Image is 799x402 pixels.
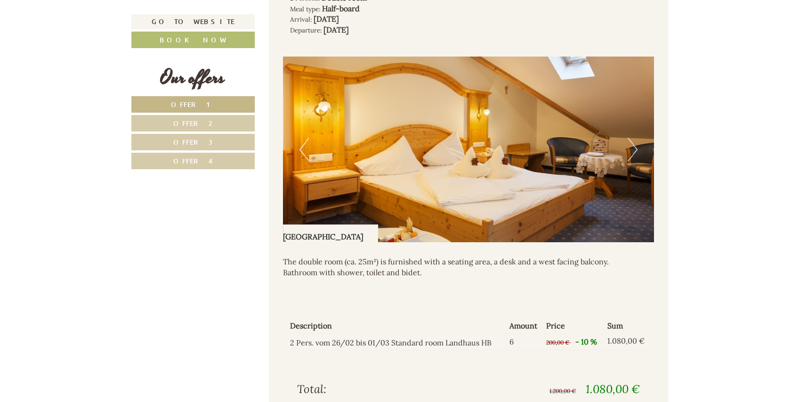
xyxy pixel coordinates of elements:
[290,5,320,13] small: Meal type:
[586,382,640,396] span: 1.080,00 €
[283,256,654,278] p: The double room (ca. 25m²) is furnished with a seating area, a desk and a west facing balcony. Ba...
[299,138,309,161] button: Previous
[505,333,542,350] td: 6
[283,224,378,242] div: [GEOGRAPHIC_DATA]
[542,319,604,333] th: Price
[290,26,322,34] small: Departure:
[131,14,255,29] a: Go to website
[173,119,212,128] span: Offer 2
[173,156,213,165] span: Offer 4
[314,14,339,24] b: [DATE]
[131,65,255,91] div: Our offers
[290,381,468,397] div: Total:
[505,319,542,333] th: Amount
[549,387,576,394] span: 1.200,00 €
[322,4,360,13] b: Half-board
[131,32,255,48] a: Book now
[628,138,638,161] button: Next
[323,25,349,34] b: [DATE]
[290,319,505,333] th: Description
[604,319,646,333] th: Sum
[171,100,215,109] span: Offer 1
[290,333,505,350] td: 2 Pers. vom 26/02 bis 01/03 Standard room Landhaus HB
[604,333,646,350] td: 1.080,00 €
[575,337,597,346] span: - 10 %
[283,57,654,242] img: image
[546,339,569,346] span: 200,00 €
[290,15,312,24] small: Arrival:
[173,138,213,147] span: Offer 3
